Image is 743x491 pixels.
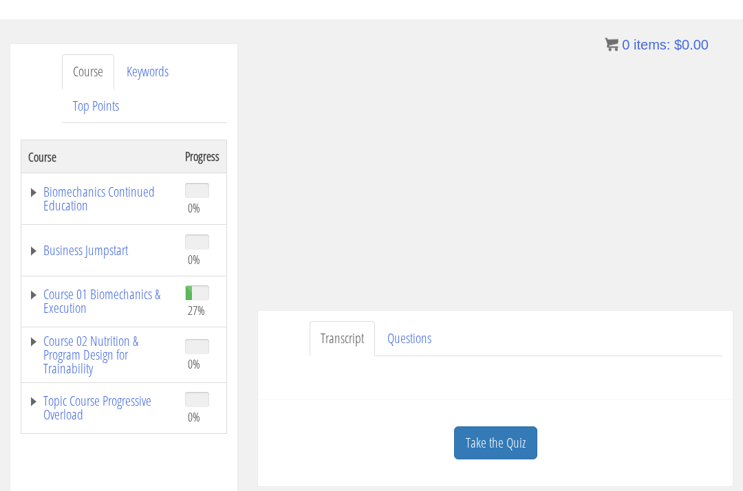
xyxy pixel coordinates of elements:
a: Take the Quiz [454,427,537,461]
a: Top Points [62,89,130,124]
span: items: [634,37,670,52]
a: Business Jumpstart [28,244,171,258]
a: 0 items: $0.00 [605,37,709,52]
span: $ [674,37,682,52]
a: Course 02 Nutrition & Program Design for Trainability [28,335,171,376]
img: icon11.png [605,38,618,52]
a: Course [62,55,114,90]
th: Progress [178,141,227,174]
a: Biomechanics Continued Education [28,186,171,213]
a: Course 01 Biomechanics & Execution [28,288,171,316]
bdi: 0.00 [674,37,709,52]
span: 0 [622,37,629,52]
span: 0% [188,357,200,372]
span: 27% [188,303,205,318]
th: Course [21,141,179,174]
span: 0% [188,201,200,216]
a: Keywords [116,55,180,90]
a: Questions [376,322,442,357]
a: Transcript [310,322,375,357]
span: 0% [188,410,200,425]
a: Topic Course Progressive Overload [28,395,171,422]
span: 0% [188,252,200,268]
